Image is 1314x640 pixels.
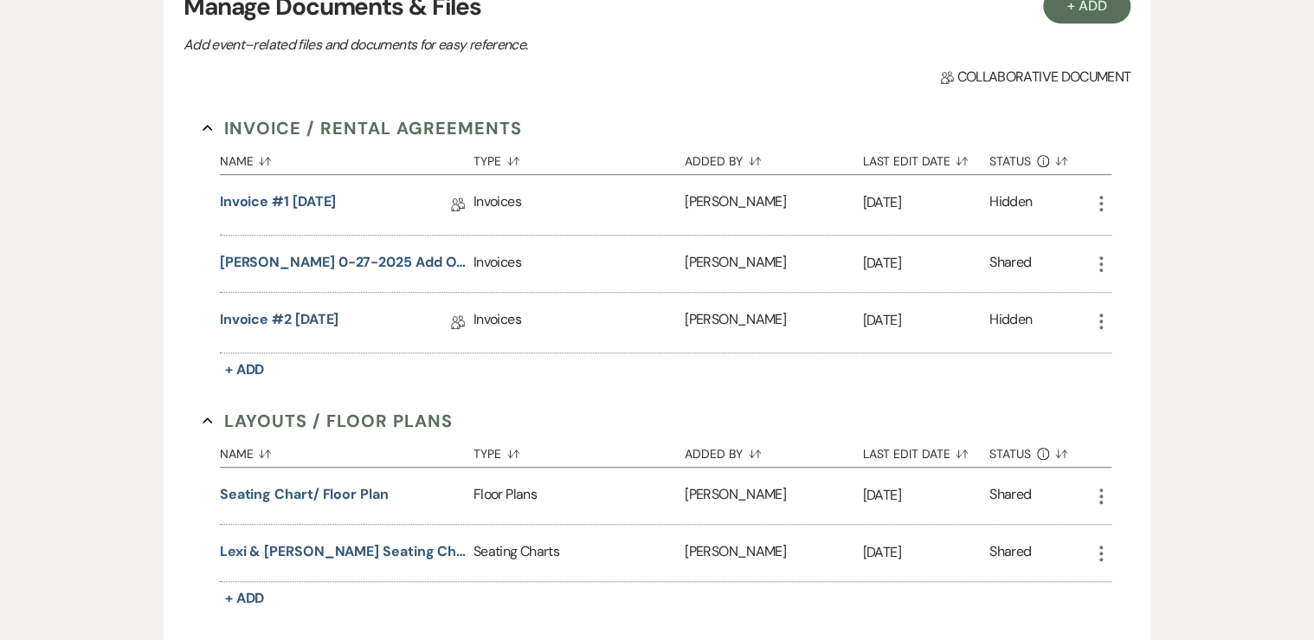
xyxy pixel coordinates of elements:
p: [DATE] [862,252,989,275]
button: Name [220,434,473,467]
button: Added By [685,141,862,174]
div: Shared [989,541,1031,565]
div: Invoices [473,236,685,292]
button: Type [473,434,685,467]
button: Type [473,141,685,174]
div: Seating Charts [473,525,685,581]
button: Status [989,434,1091,467]
p: [DATE] [862,484,989,507]
a: Invoice #1 [DATE] [220,191,337,218]
div: Shared [989,252,1031,275]
button: Last Edit Date [862,434,989,467]
p: [DATE] [862,309,989,332]
div: [PERSON_NAME] [685,175,862,235]
button: Name [220,141,473,174]
div: Invoices [473,175,685,235]
button: Invoice / Rental Agreements [203,115,522,141]
span: Status [989,448,1031,460]
button: Layouts / Floor Plans [203,408,453,434]
button: Added By [685,434,862,467]
div: Floor Plans [473,468,685,524]
div: [PERSON_NAME] [685,236,862,292]
div: [PERSON_NAME] [685,468,862,524]
div: Shared [989,484,1031,507]
div: [PERSON_NAME] [685,293,862,352]
button: + Add [220,358,270,382]
p: Add event–related files and documents for easy reference. [184,34,789,56]
span: Status [989,155,1031,167]
span: + Add [225,589,265,607]
button: Status [989,141,1091,174]
button: + Add [220,586,270,611]
a: Invoice #2 [DATE] [220,309,339,336]
button: Last Edit Date [862,141,989,174]
div: [PERSON_NAME] [685,525,862,581]
p: [DATE] [862,191,989,214]
div: Hidden [989,191,1032,218]
div: Invoices [473,293,685,352]
span: + Add [225,360,265,378]
button: [PERSON_NAME] 0-27-2025 Add on Bill ( [DATE]) [220,252,467,273]
button: Seating Chart/ Floor plan [220,484,389,505]
p: [DATE] [862,541,989,564]
span: Collaborative document [940,67,1130,87]
div: Hidden [989,309,1032,336]
button: Lexi & [PERSON_NAME] seating chart layout/dietary [220,541,467,562]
